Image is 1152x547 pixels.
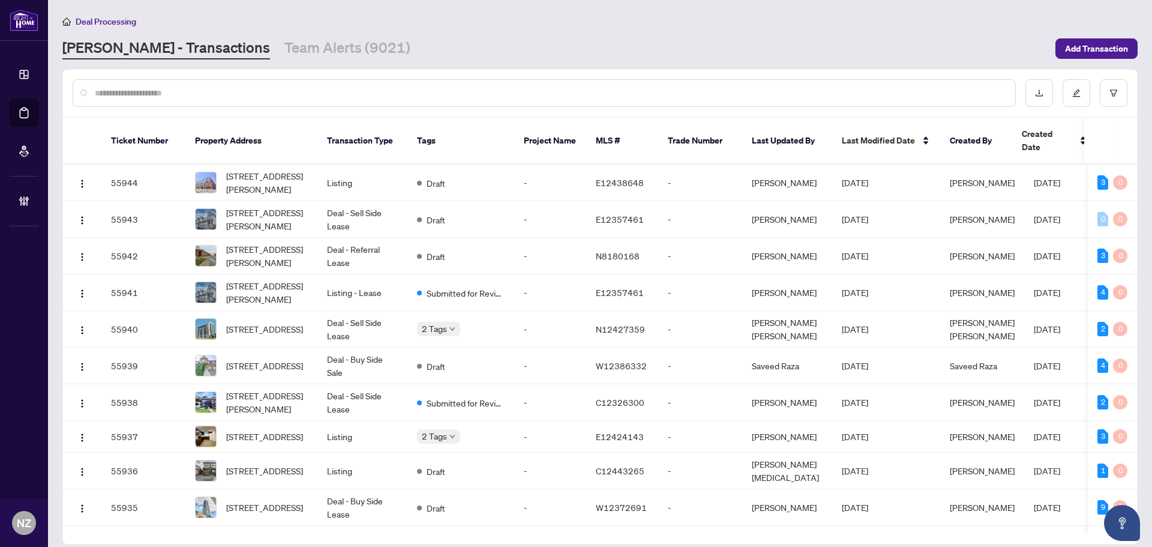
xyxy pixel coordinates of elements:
[317,453,407,489] td: Listing
[17,515,31,531] span: NZ
[101,238,185,274] td: 55942
[185,118,317,165] th: Property Address
[596,324,645,334] span: N12427359
[77,179,87,189] img: Logo
[596,250,640,261] span: N8180168
[317,201,407,238] td: Deal - Sell Side Lease
[73,246,92,265] button: Logo
[10,9,38,31] img: logo
[196,282,216,303] img: thumbnail-img
[427,177,445,190] span: Draft
[422,322,447,336] span: 2 Tags
[842,134,915,147] span: Last Modified Date
[427,250,445,263] span: Draft
[77,325,87,335] img: Logo
[226,501,303,514] span: [STREET_ADDRESS]
[514,489,586,526] td: -
[658,489,742,526] td: -
[422,429,447,443] span: 2 Tags
[1034,177,1060,188] span: [DATE]
[101,384,185,421] td: 55938
[596,287,644,298] span: E12357461
[742,348,832,384] td: Saveed Raza
[73,283,92,302] button: Logo
[1035,89,1043,97] span: download
[596,214,644,225] span: E12357461
[842,324,868,334] span: [DATE]
[658,384,742,421] td: -
[514,118,586,165] th: Project Name
[1025,79,1053,107] button: download
[196,461,216,481] img: thumbnail-img
[1113,285,1127,300] div: 0
[1113,464,1127,478] div: 0
[449,326,455,332] span: down
[1034,397,1060,408] span: [DATE]
[514,201,586,238] td: -
[226,464,303,477] span: [STREET_ADDRESS]
[742,453,832,489] td: [PERSON_NAME][MEDICAL_DATA]
[449,434,455,440] span: down
[427,286,505,300] span: Submitted for Review
[596,397,644,408] span: C12326300
[1072,89,1081,97] span: edit
[514,274,586,311] td: -
[842,214,868,225] span: [DATE]
[658,311,742,348] td: -
[226,243,308,269] span: [STREET_ADDRESS][PERSON_NAME]
[596,360,647,371] span: W12386332
[317,311,407,348] td: Deal - Sell Side Lease
[1097,429,1108,444] div: 3
[742,201,832,238] td: [PERSON_NAME]
[317,384,407,421] td: Deal - Sell Side Lease
[950,287,1015,298] span: [PERSON_NAME]
[514,421,586,453] td: -
[1113,500,1127,515] div: 0
[317,489,407,526] td: Deal - Buy Side Lease
[1034,324,1060,334] span: [DATE]
[1063,79,1090,107] button: edit
[317,274,407,311] td: Listing - Lease
[940,118,1012,165] th: Created By
[1113,395,1127,409] div: 0
[226,359,303,372] span: [STREET_ADDRESS]
[842,177,868,188] span: [DATE]
[101,311,185,348] td: 55940
[427,360,445,373] span: Draft
[77,433,87,443] img: Logo
[1109,89,1118,97] span: filter
[73,356,92,375] button: Logo
[1113,322,1127,336] div: 0
[226,389,308,416] span: [STREET_ADDRESS][PERSON_NAME]
[196,172,216,193] img: thumbnail-img
[950,177,1015,188] span: [PERSON_NAME]
[596,502,647,513] span: W12372691
[950,250,1015,261] span: [PERSON_NAME]
[77,216,87,225] img: Logo
[1097,358,1108,373] div: 4
[586,118,658,165] th: MLS #
[842,502,868,513] span: [DATE]
[62,38,270,59] a: [PERSON_NAME] - Transactions
[427,396,505,409] span: Submitted for Review
[101,165,185,201] td: 55944
[950,360,997,371] span: Saveed Raza
[76,16,136,27] span: Deal Processing
[317,421,407,453] td: Listing
[842,360,868,371] span: [DATE]
[658,118,742,165] th: Trade Number
[658,238,742,274] td: -
[842,431,868,442] span: [DATE]
[196,246,216,266] img: thumbnail-img
[196,209,216,229] img: thumbnail-img
[1097,322,1108,336] div: 2
[317,165,407,201] td: Listing
[842,397,868,408] span: [DATE]
[742,165,832,201] td: [PERSON_NAME]
[284,38,410,59] a: Team Alerts (9021)
[196,392,216,413] img: thumbnail-img
[1034,287,1060,298] span: [DATE]
[658,165,742,201] td: -
[1012,118,1096,165] th: Created Date
[742,238,832,274] td: [PERSON_NAME]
